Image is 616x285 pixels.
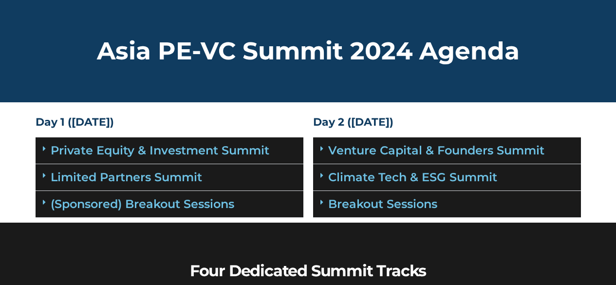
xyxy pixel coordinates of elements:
[328,143,544,157] a: Venture Capital & Founders​ Summit
[190,261,426,280] b: Four Dedicated Summit Tracks
[313,117,581,128] h4: Day 2 ([DATE])
[36,117,303,128] h4: Day 1 ([DATE])
[36,39,581,63] h2: Asia PE-VC Summit 2024 Agenda
[51,143,269,157] a: Private Equity & Investment Summit
[51,197,234,211] a: (Sponsored) Breakout Sessions
[51,170,202,184] a: Limited Partners Summit
[328,197,437,211] a: Breakout Sessions
[328,170,497,184] a: Climate Tech & ESG Summit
